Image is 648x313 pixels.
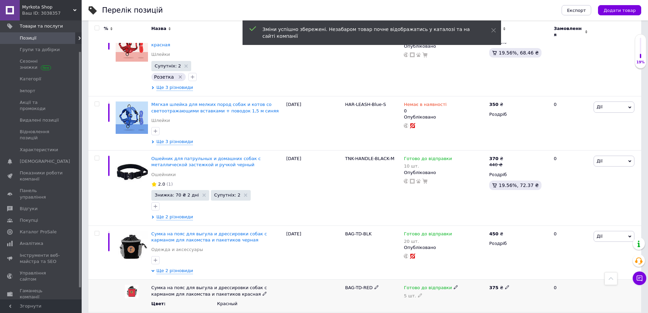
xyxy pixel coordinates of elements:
span: Експорт [567,8,586,13]
b: 370 [489,156,498,161]
span: Myrkota Shop [22,4,73,10]
b: 450 [489,231,498,236]
button: Чат з покупцем [633,271,646,285]
span: Панель управління [20,188,63,200]
span: Ще 3 різновиди [156,139,193,145]
span: HAR-LEASH-Blue-S [345,102,386,107]
a: Одежда и аксессуары [151,247,203,253]
span: 2.0 [158,182,165,187]
div: 19% [635,60,646,65]
div: 0 [550,96,592,151]
span: Дії [597,104,602,109]
span: Гаманець компанії [20,288,63,300]
span: Видалені позиції [20,117,59,123]
img: Мягкая шлейка для мелких пород собак и котов со светоотражающими вставками + поводок 1,5 м синяя [116,101,148,134]
span: Каталог ProSale [20,229,56,235]
img: Сумка на пояс для выгула и дрессировки собак с карманом для лакомства и пакетиков черная [116,231,148,263]
span: Розетка [154,74,174,80]
div: 0 [550,24,592,96]
div: 20 шт. [404,239,452,244]
div: Роздріб [489,240,548,247]
span: Показники роботи компанії [20,170,63,182]
div: Опубліковано [404,170,486,176]
div: Цвет : [151,301,187,307]
span: Готово до відправки [404,156,452,163]
span: BAG-TD-RED [345,285,373,290]
span: Ще 2 різновиди [156,214,193,220]
span: % [104,26,108,32]
img: Сумка на пояс для выгула и дрессировки собак с карманом для лакомства и пакетиков красная [125,285,138,298]
span: Ще 2 різновиди [156,268,193,274]
div: Зміни успішно збережені. Незабаром товар почне відображатись у каталозі та на сайті компанії [263,26,474,40]
span: Товари та послуги [20,23,63,29]
span: 19.56%, 68.46 ₴ [499,50,539,56]
span: Інструменти веб-майстра та SEO [20,252,63,265]
span: Додати товар [603,8,636,13]
div: 10 шт. [404,163,452,169]
div: [DATE] [285,96,344,151]
span: BAG-TD-BLK [345,231,372,236]
div: 0 [550,225,592,280]
span: Дії [597,158,602,163]
span: Знижка: 70 ₴ 2 дні [155,193,199,197]
div: 0 [550,151,592,226]
a: Сумка на пояс для выгула и дрессировки собак с карманом для лакомства и пакетиков черная [151,231,267,242]
span: Відгуки [20,206,37,212]
a: Ошейник для патрульных и домашних собак с металлической застежкой и ручкой черный [151,156,261,167]
span: Готово до відправки [404,231,452,238]
div: 0 [550,280,592,312]
div: Ваш ID: 3038357 [22,10,82,16]
a: Ошейники [151,172,176,178]
span: Сезонні знижки [20,58,63,71]
span: [DEMOGRAPHIC_DATA] [20,158,70,165]
span: TNK-HANDLE-BLACK-M [345,156,395,161]
span: Імпорт [20,88,35,94]
span: (1) [167,182,173,187]
span: 19.56%, 72.37 ₴ [499,183,539,188]
div: [DATE] [285,151,344,226]
div: Перелік позицій [102,7,163,14]
div: 0 [404,101,446,114]
span: Сумка на пояс для выгула и дрессировки собак с карманом для лакомства и пакетиков красная [151,285,267,296]
b: 350 [489,102,498,107]
a: Шлейки [151,51,170,58]
img: Ошейник для патрульных и домашних собак с металлической застежкой и ручкой черный [116,156,148,188]
div: [DATE] [285,225,344,280]
span: Категорії [20,76,41,82]
div: Роздріб [489,111,548,118]
span: Супутніх: 2 [155,64,181,68]
span: Покупці [20,217,38,223]
img: Мягкая шлейка для мелких пород собак и котов со светоотражающими вставками + поводок 1,5 м красная [116,29,148,62]
div: ₴ [489,231,503,237]
span: Управління сайтом [20,270,63,282]
div: 440 ₴ [489,162,503,168]
span: Немає в наявності [404,102,446,109]
a: Шлейки [151,118,170,124]
a: Мягкая шлейка для мелких пород собак и котов со светоотражающими вставками + поводок 1,5 м красная [151,30,271,47]
span: Ще 3 різновиди [156,84,193,91]
span: Аналітика [20,240,43,247]
span: Характеристики [20,147,58,153]
span: Готово до відправки [404,285,452,292]
span: Замовлення [554,26,583,38]
span: Супутніх: 2 [214,193,240,197]
div: Опубліковано [404,245,486,251]
div: ₴ [489,156,503,162]
button: Експорт [562,5,592,15]
div: ₴ [489,285,548,291]
div: Роздріб [489,172,548,178]
span: Назва [151,26,166,32]
div: [DATE] [285,24,344,96]
button: Додати товар [598,5,641,15]
div: 5 шт. [404,293,486,298]
span: Групи та добірки [20,47,60,53]
span: Акції та промокоди [20,99,63,112]
a: Мягкая шлейка для мелких пород собак и котов со светоотражающими вставками + поводок 1,5 м синяя [151,102,279,113]
span: Відновлення позицій [20,129,63,141]
div: ₴ [489,101,503,108]
span: Дії [597,234,602,239]
svg: Видалити мітку [178,74,183,80]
